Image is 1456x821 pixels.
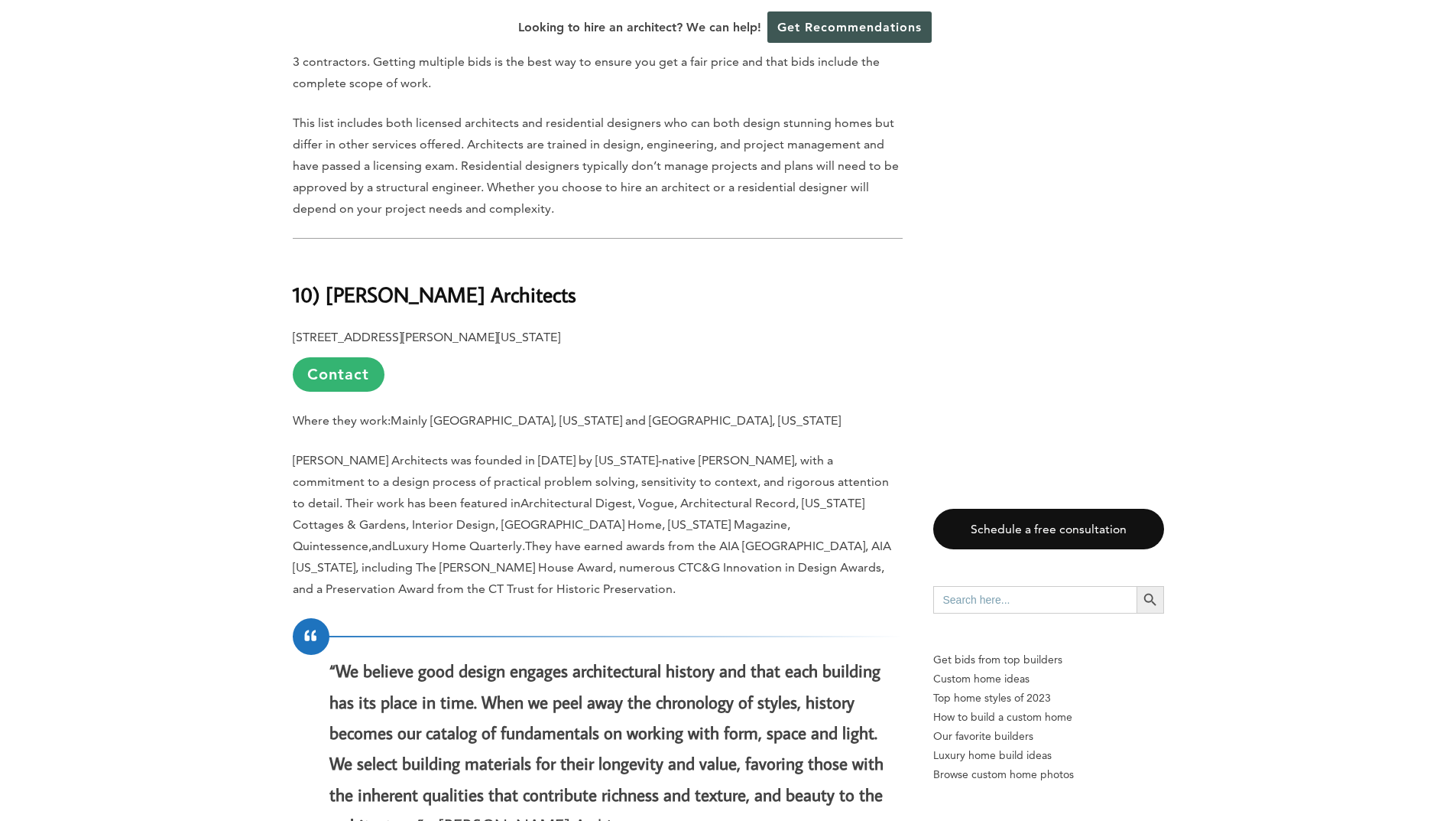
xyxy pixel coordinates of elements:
p: This list includes both licensed architects and residential designers who can both design stunnin... [293,112,903,220]
a: Top home styles of 2023 [933,689,1164,708]
a: Luxury home build ideas [933,746,1164,765]
a: Contact [293,357,384,392]
svg: Search [1142,591,1159,608]
p: [STREET_ADDRESS][PERSON_NAME][US_STATE] [293,327,903,392]
span: They have earned awards from the AIA [GEOGRAPHIC_DATA], AIA [US_STATE], including The [PERSON_NAM... [293,539,891,596]
span: Architectural Digest, Vogue, Architectural Record, [US_STATE] Cottages & Gardens, Interior Design... [293,496,864,553]
a: Get Recommendations [767,11,932,43]
b: Where they work: [293,413,391,428]
a: How to build a custom home [933,708,1164,727]
a: Custom home ideas [933,670,1164,689]
a: Browse custom home photos [933,765,1164,784]
a: Our favorite builders [933,727,1164,746]
b: 10) [PERSON_NAME] Architects [293,281,576,308]
span: Luxury Home Quarterly. [392,539,525,553]
span: Mainly [GEOGRAPHIC_DATA], [US_STATE] and [GEOGRAPHIC_DATA], [US_STATE] [391,413,841,428]
a: Schedule a free consultation [933,509,1164,549]
span: and [371,539,392,553]
p: Get bids from top builders [933,650,1164,670]
span: [PERSON_NAME] Architects was founded in [DATE] by [US_STATE]-native [PERSON_NAME], with a commitm... [293,453,889,510]
input: Search here... [933,586,1137,614]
